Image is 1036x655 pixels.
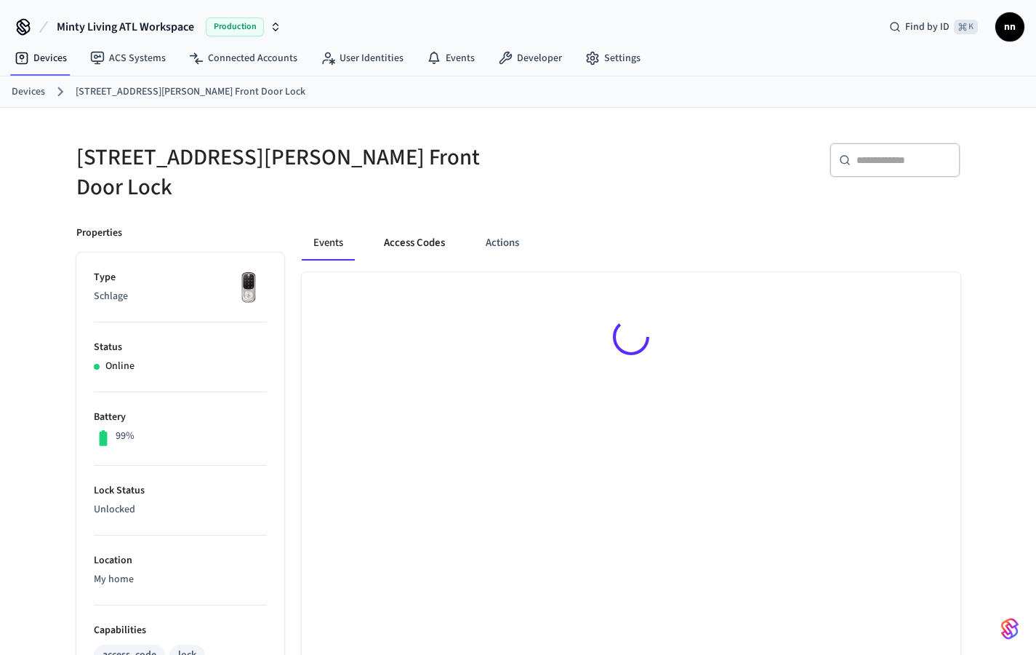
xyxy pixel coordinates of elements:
p: Online [105,359,134,374]
a: [STREET_ADDRESS][PERSON_NAME] Front Door Lock [76,84,305,100]
p: Properties [76,226,122,241]
a: Devices [3,45,79,71]
p: Type [94,270,267,285]
span: ⌘ K [954,20,978,34]
h5: [STREET_ADDRESS][PERSON_NAME] Front Door Lock [76,143,510,202]
p: Battery [94,410,267,425]
a: ACS Systems [79,45,177,71]
p: My home [94,572,267,587]
p: Location [94,553,267,568]
span: Find by ID [905,20,949,34]
p: Schlage [94,289,267,304]
button: Events [302,226,355,261]
p: Status [94,340,267,355]
button: Actions [474,226,531,261]
p: Capabilities [94,623,267,638]
a: Developer [486,45,574,71]
span: Production [206,17,264,36]
img: Yale Assure Touchscreen Wifi Smart Lock, Satin Nickel, Front [230,270,267,306]
button: nn [995,12,1024,41]
a: Devices [12,84,45,100]
p: Unlocked [94,502,267,517]
span: nn [997,14,1023,40]
a: Settings [574,45,652,71]
a: Events [415,45,486,71]
img: SeamLogoGradient.69752ec5.svg [1001,617,1019,640]
p: 99% [116,429,134,444]
span: Minty Living ATL Workspace [57,18,194,36]
div: ant example [302,226,960,261]
p: Lock Status [94,483,267,499]
a: User Identities [309,45,415,71]
div: Find by ID⌘ K [878,14,989,40]
a: Connected Accounts [177,45,309,71]
button: Access Codes [372,226,457,261]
